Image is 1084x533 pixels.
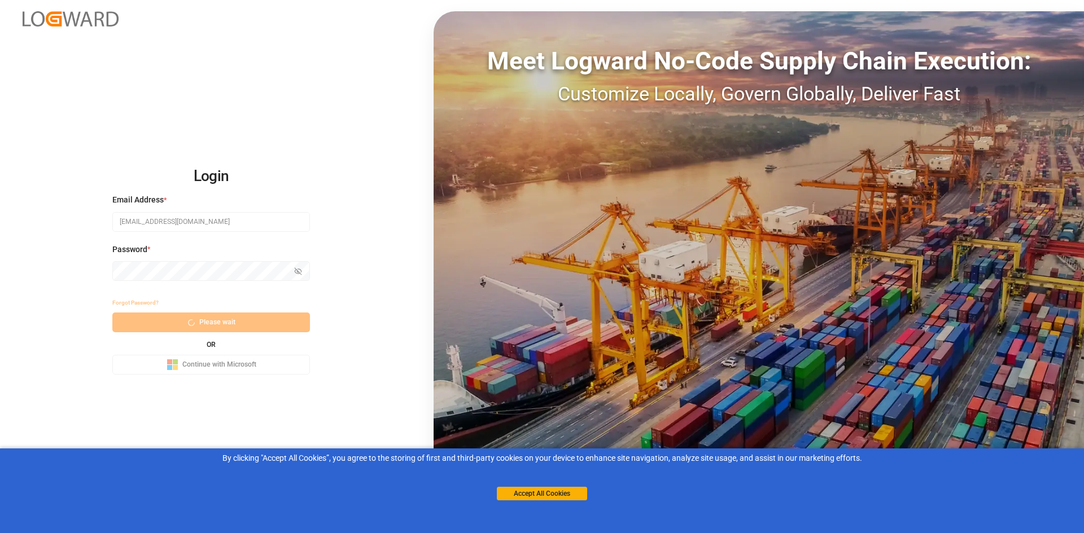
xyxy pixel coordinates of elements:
[8,452,1076,464] div: By clicking "Accept All Cookies”, you agree to the storing of first and third-party cookies on yo...
[112,158,310,195] h2: Login
[207,341,216,348] small: OR
[434,80,1084,108] div: Customize Locally, Govern Globally, Deliver Fast
[497,487,587,500] button: Accept All Cookies
[112,212,310,232] input: Enter your email
[23,11,119,27] img: Logward_new_orange.png
[112,244,147,256] span: Password
[434,42,1084,80] div: Meet Logward No-Code Supply Chain Execution:
[112,194,164,206] span: Email Address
